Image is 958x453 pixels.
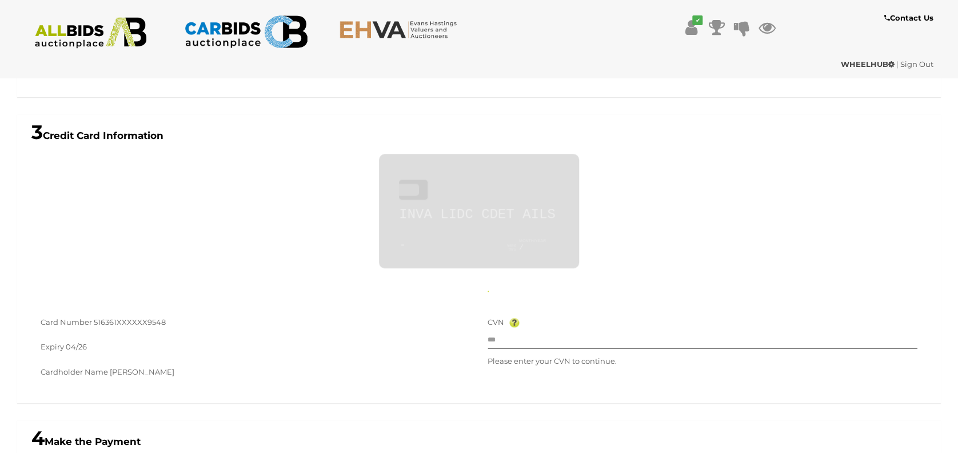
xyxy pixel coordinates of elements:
img: Help [509,318,520,327]
div: / [519,239,559,251]
label: CVN [488,316,504,329]
a: Contact Us [884,11,936,25]
img: EHVA.com.au [339,20,463,39]
b: Credit Card Information [31,130,163,141]
label: Expiry [41,340,64,353]
img: CARBIDS.com.au [184,11,308,52]
i: ✔ [692,15,702,25]
p: Please enter your CVN to continue. [488,355,917,368]
b: Make the Payment [31,436,141,447]
span: | [896,59,899,69]
span: 4 [31,426,45,450]
label: Card Number [41,316,92,329]
strong: WHEELHUB [841,59,895,69]
div: - [399,240,508,251]
span: 3 [31,120,43,144]
span: 516361XXXXXX9548 [94,317,166,327]
a: WHEELHUB [841,59,896,69]
img: ALLBIDS.com.au [29,17,153,49]
a: ✔ [682,17,700,38]
a: Sign Out [900,59,933,69]
span: [PERSON_NAME] [110,367,174,376]
label: Cardholder Name [41,365,108,379]
div: INVA LIDC CDET AILS [399,208,559,221]
b: Contact Us [884,13,933,22]
span: 04/26 [66,342,87,351]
